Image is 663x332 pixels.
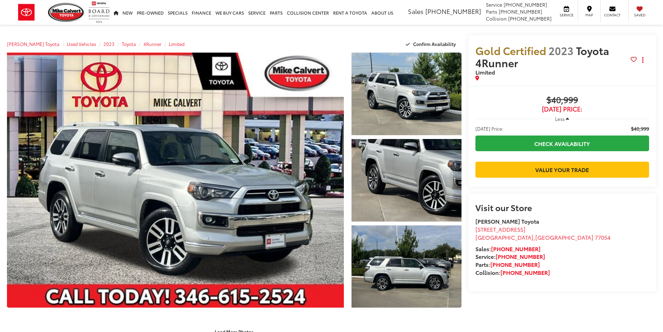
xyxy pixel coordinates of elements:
[548,43,574,58] span: 2023
[555,116,565,122] span: Less
[143,41,161,47] a: 4Runner
[642,57,644,63] span: dropdown dots
[350,224,462,309] img: 2023 Toyota 4Runner Limited
[632,13,647,17] span: Saved
[499,8,542,15] span: [PHONE_NUMBER]
[350,138,462,222] img: 2023 Toyota 4Runner Limited
[67,41,96,47] a: Used Vehicles
[352,225,461,308] a: Expand Photo 3
[350,52,462,136] img: 2023 Toyota 4Runner Limited
[500,268,550,276] a: [PHONE_NUMBER]
[48,3,85,22] img: Mike Calvert Toyota
[352,139,461,222] a: Expand Photo 2
[604,13,621,17] span: Contact
[402,38,461,50] button: Confirm Availability
[486,15,507,22] span: Collision
[475,125,503,132] span: [DATE] Price:
[508,15,552,22] span: [PHONE_NUMBER]
[408,7,424,16] span: Sales
[7,53,344,308] a: Expand Photo 0
[122,41,136,47] a: Toyota
[475,233,610,241] span: ,
[486,1,502,8] span: Service
[475,217,539,225] strong: [PERSON_NAME] Toyota
[637,54,649,66] button: Actions
[552,113,573,125] button: Less
[631,125,649,132] span: $40,999
[352,53,461,135] a: Expand Photo 1
[490,260,540,268] a: [PHONE_NUMBER]
[413,41,456,47] span: Confirm Availability
[425,7,481,16] span: [PHONE_NUMBER]
[475,203,649,212] h2: Visit our Store
[475,106,649,113] span: [DATE] Price:
[491,245,540,253] a: [PHONE_NUMBER]
[559,13,574,17] span: Service
[475,43,546,58] span: Gold Certified
[7,41,60,47] a: [PERSON_NAME] Toyota
[103,41,115,47] a: 2023
[475,68,495,76] span: Limited
[475,136,649,151] a: Check Availability
[475,252,545,260] strong: Service:
[595,233,610,241] span: 77054
[475,225,526,233] span: [STREET_ADDRESS]
[486,8,497,15] span: Parts
[475,260,540,268] strong: Parts:
[496,252,545,260] a: [PHONE_NUMBER]
[475,233,534,241] span: [GEOGRAPHIC_DATA]
[3,51,347,309] img: 2023 Toyota 4Runner Limited
[475,225,610,241] a: [STREET_ADDRESS] [GEOGRAPHIC_DATA],[GEOGRAPHIC_DATA] 77054
[535,233,593,241] span: [GEOGRAPHIC_DATA]
[475,43,609,70] span: Toyota 4Runner
[475,245,540,253] strong: Sales:
[475,268,550,276] strong: Collision:
[504,1,547,8] span: [PHONE_NUMBER]
[169,41,184,47] a: Limited
[475,162,649,177] a: Value Your Trade
[582,13,597,17] span: Map
[475,95,649,106] span: $40,999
